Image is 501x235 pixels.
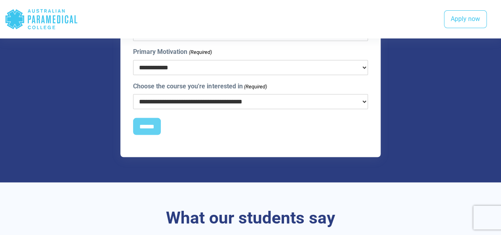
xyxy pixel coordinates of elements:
[243,82,267,90] span: (Required)
[444,10,487,29] a: Apply now
[5,6,78,32] div: Australian Paramedical College
[133,47,211,57] label: Primary Motivation
[42,208,459,228] h3: What our students say
[188,48,212,56] span: (Required)
[133,81,267,91] label: Choose the course you're interested in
